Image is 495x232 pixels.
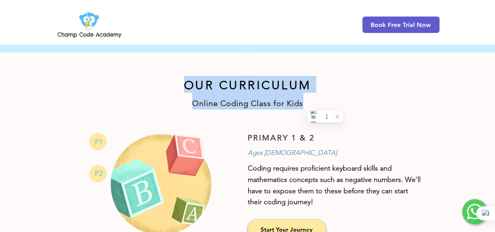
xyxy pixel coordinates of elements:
span: OUR CURRICULUM [184,78,311,92]
span: P2 [95,169,103,178]
span: PRIMARY 1 & 2 [248,133,315,142]
svg: Online Coding Class for Primary 1 [89,133,107,150]
img: Champ Code Academy Logo PNG.png [56,9,123,40]
span: Book Free Trial Now [371,21,431,29]
span: Online Coding Class for Kids [192,99,303,108]
span: Ages [DEMOGRAPHIC_DATA] [248,149,337,156]
a: Book Free Trial Now [362,16,439,33]
span: P1 [95,137,103,147]
svg: Online Coding Class for Primary 2 [89,165,107,182]
p: Coding requires proficient keyboard skills and mathematics concepts such as negative numbers. We'... [248,163,424,208]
